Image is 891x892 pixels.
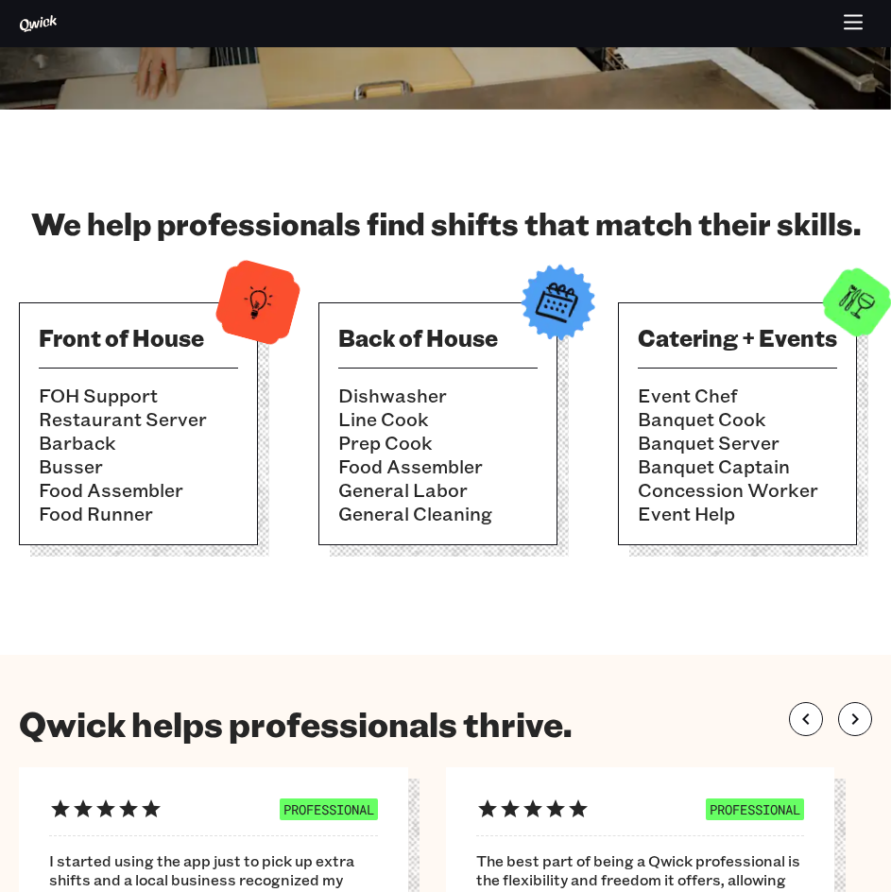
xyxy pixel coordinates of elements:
[338,407,538,431] li: Line Cook
[338,478,538,502] li: General Labor
[39,431,238,455] li: Barback
[338,431,538,455] li: Prep Cook
[638,478,837,502] li: Concession Worker
[638,431,837,455] li: Banquet Server
[39,407,238,431] li: Restaurant Server
[638,502,837,525] li: Event Help
[39,384,238,407] li: FOH Support
[638,384,837,407] li: Event Chef
[39,322,238,352] h3: Front of House
[338,455,538,478] li: Food Assembler
[39,502,238,525] li: Food Runner
[338,502,538,525] li: General Cleaning
[638,407,837,431] li: Banquet Cook
[19,702,572,745] h1: Qwick helps professionals thrive.
[39,455,238,478] li: Busser
[706,798,804,820] span: PROFESSIONAL
[280,798,378,820] span: PROFESSIONAL
[338,384,538,407] li: Dishwasher
[19,204,872,242] h2: We help professionals find shifts that match their skills.
[638,322,837,352] h3: Catering + Events
[638,455,837,478] li: Banquet Captain
[39,478,238,502] li: Food Assembler
[338,322,538,352] h3: Back of House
